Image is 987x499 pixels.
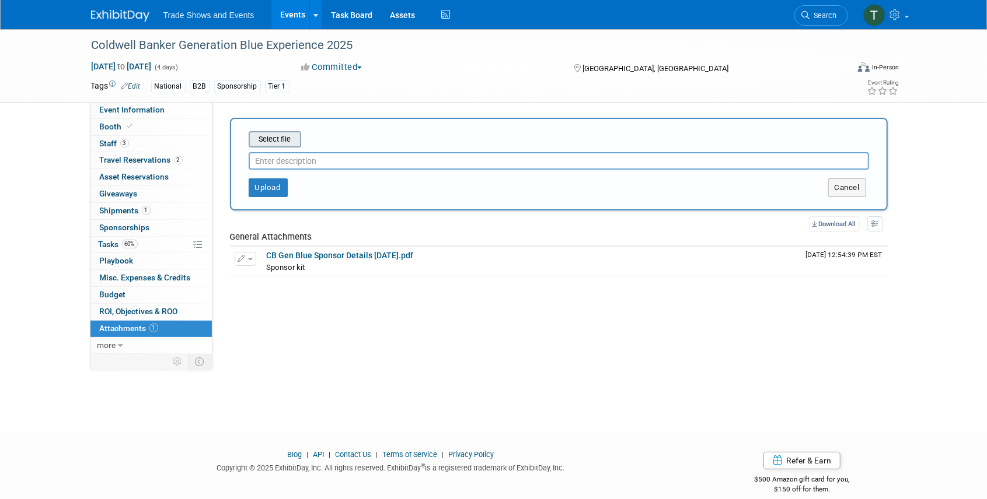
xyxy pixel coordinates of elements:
[90,136,212,152] a: Staff3
[100,139,129,148] span: Staff
[421,462,425,469] sup: ®
[142,206,151,215] span: 1
[90,321,212,337] a: Attachments1
[382,450,437,459] a: Terms of Service
[100,223,150,232] span: Sponsorships
[100,172,169,181] span: Asset Reservations
[90,287,212,303] a: Budget
[127,123,133,129] i: Booth reservation complete
[100,105,165,114] span: Event Information
[90,253,212,269] a: Playbook
[151,80,186,93] div: National
[806,251,883,259] span: Upload Timestamp
[90,220,212,236] a: Sponsorships
[163,10,254,20] span: Trade Shows and Events
[810,11,837,20] span: Search
[297,61,367,73] button: Committed
[88,35,831,56] div: Coldwell Banker Generation Blue Experience 2025
[708,484,897,494] div: $150 off for them.
[779,61,899,78] div: Event Format
[120,139,129,147] span: 3
[122,240,138,248] span: 60%
[708,467,897,494] div: $500 Amazon gift card for you,
[91,80,141,93] td: Tags
[304,450,311,459] span: |
[871,63,899,72] div: In-Person
[121,82,141,90] a: Edit
[91,10,149,22] img: ExhibitDay
[190,80,210,93] div: B2B
[287,450,302,459] a: Blog
[100,273,191,282] span: Misc. Expenses & Credits
[100,206,151,215] span: Shipments
[91,61,152,72] span: [DATE] [DATE]
[265,80,290,93] div: Tier 1
[100,155,183,164] span: Travel Reservations
[90,237,212,253] a: Tasks60%
[373,450,381,459] span: |
[149,324,158,332] span: 1
[90,203,212,219] a: Shipments1
[809,216,860,232] a: Download All
[116,62,127,71] span: to
[90,119,212,135] a: Booth
[174,156,183,164] span: 2
[794,5,848,26] a: Search
[249,178,288,197] button: Upload
[90,102,212,118] a: Event Information
[90,304,212,320] a: ROI, Objectives & ROO
[97,340,116,350] span: more
[267,251,414,260] a: CB Gen Blue Sponsor Details [DATE].pdf
[90,270,212,286] a: Misc. Expenses & Credits
[326,450,333,459] span: |
[863,4,885,26] img: Tiff Wagner
[90,169,212,185] a: Asset Reservations
[90,152,212,168] a: Travel Reservations2
[100,122,135,131] span: Booth
[439,450,447,459] span: |
[188,354,212,369] td: Toggle Event Tabs
[867,80,898,86] div: Event Rating
[90,186,212,202] a: Giveaways
[168,354,189,369] td: Personalize Event Tab Strip
[91,460,691,473] div: Copyright © 2025 ExhibitDay, Inc. All rights reserved. ExhibitDay is a registered trademark of Ex...
[448,450,494,459] a: Privacy Policy
[335,450,371,459] a: Contact Us
[100,290,126,299] span: Budget
[100,324,158,333] span: Attachments
[214,80,261,93] div: Sponsorship
[858,62,870,72] img: Format-Inperson.png
[100,189,138,198] span: Giveaways
[763,452,840,469] a: Refer & Earn
[583,64,728,73] span: [GEOGRAPHIC_DATA], [GEOGRAPHIC_DATA]
[99,240,138,249] span: Tasks
[267,263,305,272] span: Sponsor kit
[313,450,324,459] a: API
[828,178,866,197] button: Cancel
[90,338,212,354] a: more
[154,64,179,71] span: (4 days)
[801,247,888,276] td: Upload Timestamp
[249,152,869,170] input: Enter description
[100,256,134,265] span: Playbook
[230,231,312,242] span: General Attachments
[100,307,178,316] span: ROI, Objectives & ROO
